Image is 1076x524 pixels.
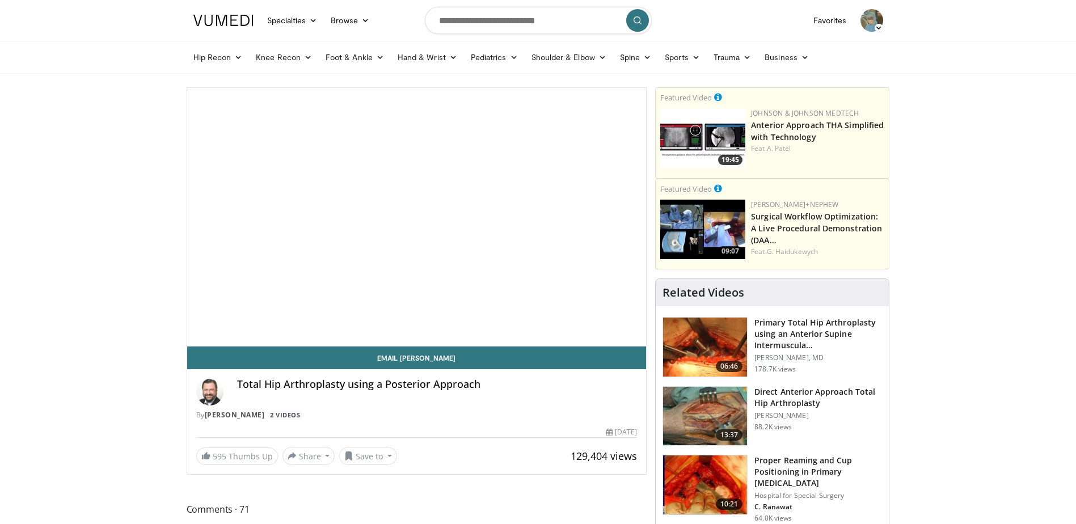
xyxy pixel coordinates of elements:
img: VuMedi Logo [193,15,254,26]
img: 06bb1c17-1231-4454-8f12-6191b0b3b81a.150x105_q85_crop-smart_upscale.jpg [660,108,745,168]
a: Hand & Wrist [391,46,464,69]
h3: Direct Anterior Approach Total Hip Arthroplasty [754,386,882,409]
p: 178.7K views [754,365,796,374]
img: 294118_0000_1.png.150x105_q85_crop-smart_upscale.jpg [663,387,747,446]
div: Feat. [751,143,884,154]
p: C. Ranawat [754,502,882,512]
span: 595 [213,451,226,462]
input: Search topics, interventions [425,7,652,34]
a: Specialties [260,9,324,32]
a: Knee Recon [249,46,319,69]
small: Featured Video [660,92,712,103]
p: 64.0K views [754,514,792,523]
a: Johnson & Johnson MedTech [751,108,859,118]
p: Hospital for Special Surgery [754,491,882,500]
a: G. Haidukewych [767,247,818,256]
a: A. Patel [767,143,791,153]
span: 09:07 [718,246,742,256]
h4: Total Hip Arthroplasty using a Posterior Approach [237,378,638,391]
a: 13:37 Direct Anterior Approach Total Hip Arthroplasty [PERSON_NAME] 88.2K views [663,386,882,446]
a: Email [PERSON_NAME] [187,346,647,369]
h4: Related Videos [663,286,744,299]
button: Save to [339,447,397,465]
a: Favorites [807,9,854,32]
a: Hip Recon [187,46,250,69]
a: Foot & Ankle [319,46,391,69]
span: 129,404 views [571,449,637,463]
small: Featured Video [660,184,712,194]
a: [PERSON_NAME] [205,410,265,420]
h3: Proper Reaming and Cup Positioning in Primary [MEDICAL_DATA] [754,455,882,489]
a: Pediatrics [464,46,525,69]
button: Share [282,447,335,465]
span: 10:21 [716,498,743,510]
p: [PERSON_NAME] [754,411,882,420]
a: Spine [613,46,658,69]
a: Surgical Workflow Optimization: A Live Procedural Demonstration (DAA… [751,211,882,246]
div: [DATE] [606,427,637,437]
a: 10:21 Proper Reaming and Cup Positioning in Primary [MEDICAL_DATA] Hospital for Special Surgery C... [663,455,882,523]
span: Comments 71 [187,502,647,517]
span: 13:37 [716,429,743,441]
span: 19:45 [718,155,742,165]
img: Avatar [196,378,223,405]
a: 06:46 Primary Total Hip Arthroplasty using an Anterior Supine Intermuscula… [PERSON_NAME], MD 178... [663,317,882,377]
a: 09:07 [660,200,745,259]
a: Sports [658,46,707,69]
p: [PERSON_NAME], MD [754,353,882,362]
a: 595 Thumbs Up [196,447,278,465]
div: Feat. [751,247,884,257]
a: [PERSON_NAME]+Nephew [751,200,838,209]
img: 9ceeadf7-7a50-4be6-849f-8c42a554e74d.150x105_q85_crop-smart_upscale.jpg [663,455,747,514]
p: 88.2K views [754,422,792,432]
img: 263423_3.png.150x105_q85_crop-smart_upscale.jpg [663,318,747,377]
div: By [196,410,638,420]
span: 06:46 [716,361,743,372]
a: Trauma [707,46,758,69]
a: 19:45 [660,108,745,168]
a: Anterior Approach THA Simplified with Technology [751,120,884,142]
h3: Primary Total Hip Arthroplasty using an Anterior Supine Intermuscula… [754,317,882,351]
a: 2 Videos [267,411,304,420]
img: Avatar [860,9,883,32]
img: bcfc90b5-8c69-4b20-afee-af4c0acaf118.150x105_q85_crop-smart_upscale.jpg [660,200,745,259]
a: Browse [324,9,376,32]
video-js: Video Player [187,88,647,346]
a: Business [758,46,816,69]
a: Shoulder & Elbow [525,46,613,69]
